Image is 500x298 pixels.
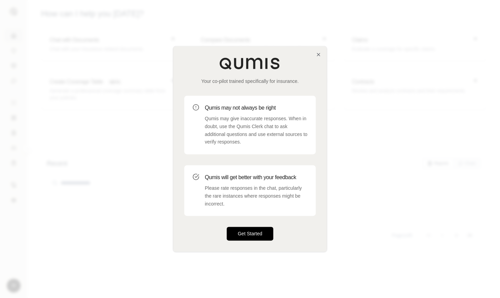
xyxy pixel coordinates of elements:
[205,115,308,146] p: Qumis may give inaccurate responses. When in doubt, use the Qumis Clerk chat to ask additional qu...
[205,184,308,208] p: Please rate responses in the chat, particularly the rare instances where responses might be incor...
[205,104,308,112] h3: Qumis may not always be right
[227,227,273,241] button: Get Started
[184,78,316,85] p: Your co-pilot trained specifically for insurance.
[205,173,308,182] h3: Qumis will get better with your feedback
[219,57,281,70] img: Qumis Logo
